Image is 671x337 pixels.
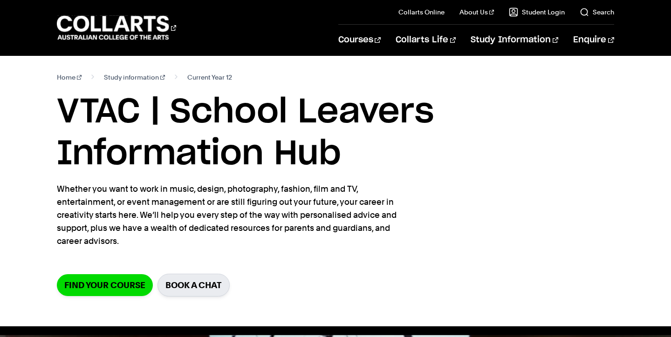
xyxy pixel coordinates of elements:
span: Current Year 12 [187,71,232,84]
a: Study Information [471,25,558,55]
a: Study information [104,71,165,84]
p: Whether you want to work in music, design, photography, fashion, film and TV, entertainment, or e... [57,182,397,248]
div: Go to homepage [57,14,176,41]
a: Find your course [57,274,153,296]
a: Student Login [509,7,565,17]
a: Courses [338,25,381,55]
a: Search [580,7,614,17]
a: Book a chat [157,274,230,297]
a: Collarts Life [396,25,456,55]
a: About Us [459,7,494,17]
h1: VTAC | School Leavers Information Hub [57,91,614,175]
a: Enquire [573,25,614,55]
a: Home [57,71,82,84]
a: Collarts Online [398,7,445,17]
